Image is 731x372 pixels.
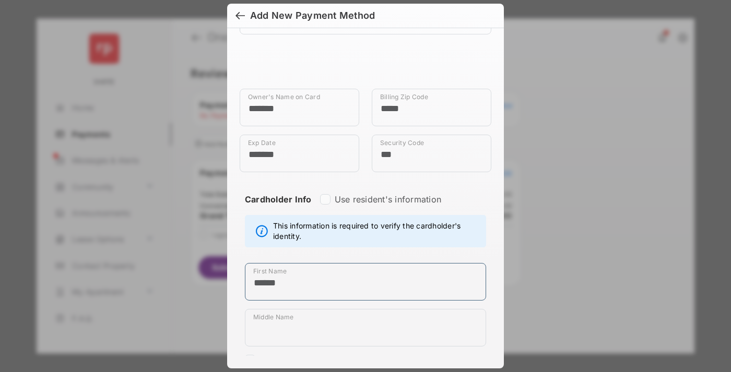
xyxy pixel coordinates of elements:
label: Account holder does not have a middle name [260,355,444,365]
div: Add New Payment Method [250,10,375,21]
label: Use resident's information [335,194,441,205]
iframe: Credit card field [240,43,491,89]
strong: Cardholder Info [245,194,312,223]
span: This information is required to verify the cardholder's identity. [273,221,480,242]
